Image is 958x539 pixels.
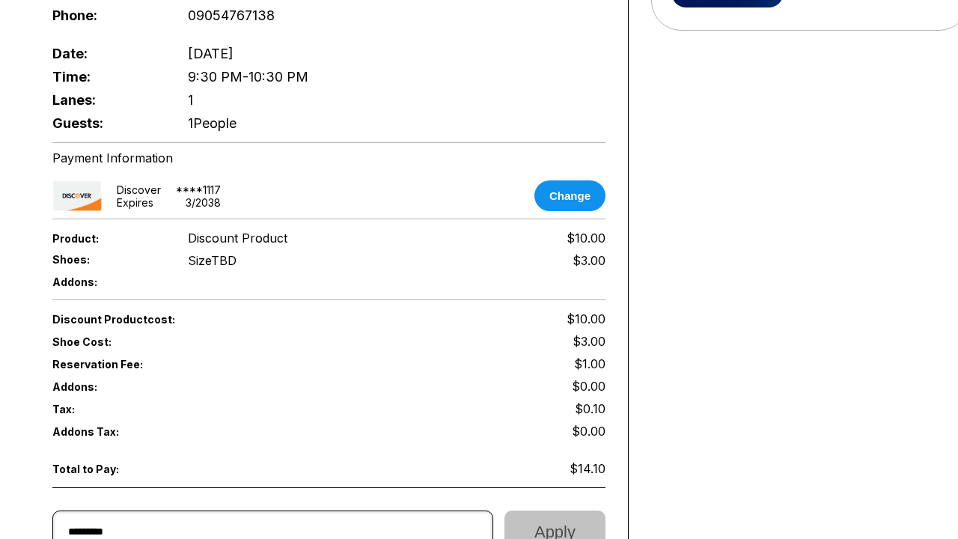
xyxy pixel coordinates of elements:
[52,425,163,438] span: Addons Tax:
[570,461,605,476] span: $14.10
[575,401,605,416] span: $0.10
[52,463,163,475] span: Total to Pay:
[574,356,605,371] span: $1.00
[188,92,193,108] span: 1
[52,380,163,393] span: Addons:
[52,150,605,165] div: Payment Information
[188,253,237,268] div: Size TBD
[534,180,605,211] button: Change
[52,313,329,326] span: Discount Product cost:
[52,69,163,85] span: Time:
[52,335,163,348] span: Shoe Cost:
[573,253,605,268] div: $3.00
[188,231,287,246] span: Discount Product
[52,358,329,371] span: Reservation Fee:
[188,7,275,23] span: 09054767138
[52,92,163,108] span: Lanes:
[52,46,163,61] span: Date:
[567,311,605,326] span: $10.00
[52,7,163,23] span: Phone:
[572,424,605,439] span: $0.00
[52,180,102,211] img: card
[188,46,234,61] span: [DATE]
[52,232,163,245] span: Product:
[186,196,221,209] div: 3 / 2038
[573,334,605,349] span: $3.00
[52,403,163,415] span: Tax:
[572,379,605,394] span: $0.00
[52,115,163,131] span: Guests:
[117,183,161,196] div: discover
[117,196,153,209] div: Expires
[188,115,237,131] span: 1 People
[52,275,163,288] span: Addons:
[52,253,163,266] span: Shoes:
[188,69,308,85] span: 9:30 PM - 10:30 PM
[567,231,605,246] span: $10.00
